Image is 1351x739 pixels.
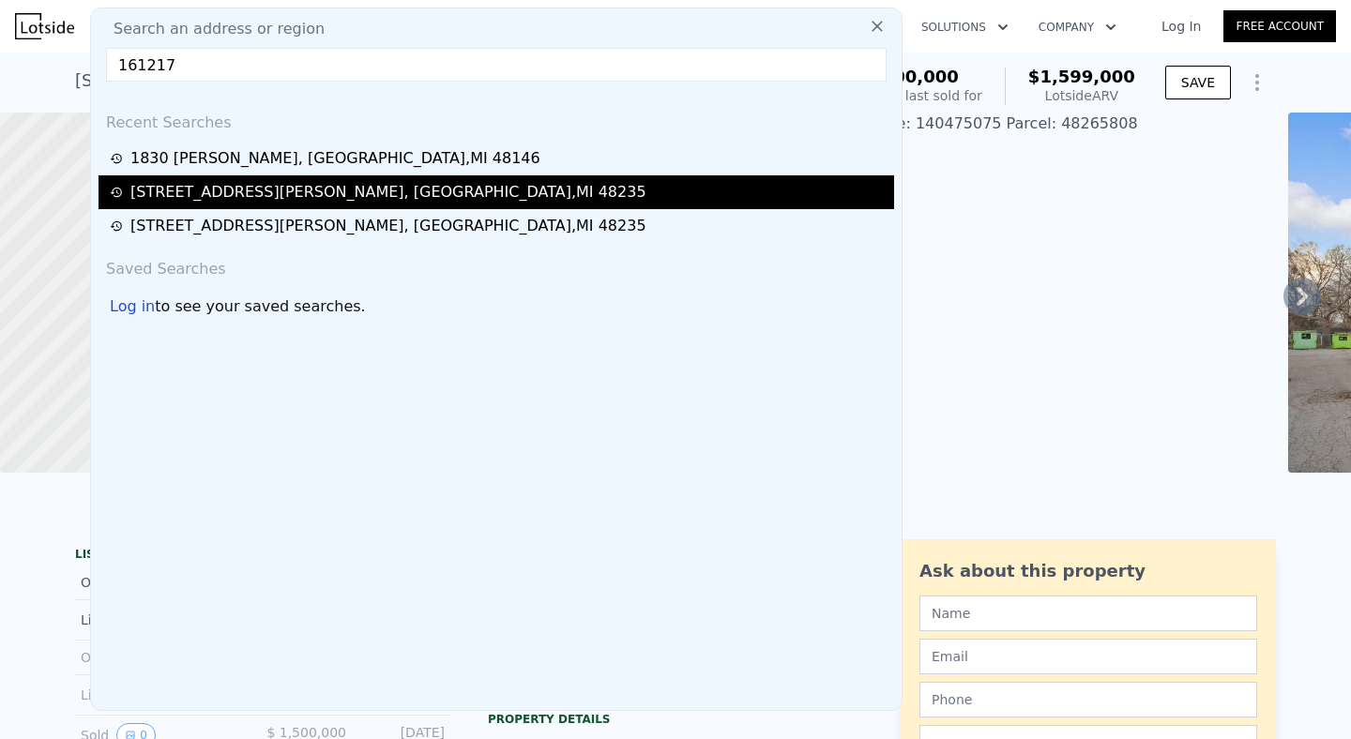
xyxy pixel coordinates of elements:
[919,558,1257,584] div: Ask about this property
[81,648,248,667] div: Off Market
[1238,64,1276,101] button: Show Options
[110,215,888,237] a: [STREET_ADDRESS][PERSON_NAME], [GEOGRAPHIC_DATA],MI 48235
[919,596,1257,631] input: Name
[130,181,646,204] div: [STREET_ADDRESS][PERSON_NAME] , [GEOGRAPHIC_DATA] , MI 48235
[15,13,74,39] img: Lotside
[99,97,894,142] div: Recent Searches
[852,67,959,86] span: $1,500,000
[1028,67,1135,86] span: $1,599,000
[1165,66,1231,99] button: SAVE
[75,68,660,94] div: [STREET_ADDRESS][PERSON_NAME] , [GEOGRAPHIC_DATA] , MI 48235
[906,10,1024,44] button: Solutions
[130,215,646,237] div: [STREET_ADDRESS][PERSON_NAME] , [GEOGRAPHIC_DATA] , MI 48235
[919,682,1257,717] input: Phone
[81,573,248,592] div: Off Market
[155,295,365,318] span: to see your saved searches.
[1223,10,1336,42] a: Free Account
[99,243,894,288] div: Saved Searches
[1028,86,1135,105] div: Lotside ARV
[81,608,248,632] div: Listed
[828,86,982,105] div: Off Market, last sold for
[75,547,450,566] div: LISTING & SALE HISTORY
[858,113,1273,473] img: Sale: 140475075 Parcel: 48265808
[919,639,1257,674] input: Email
[1024,10,1131,44] button: Company
[488,712,863,727] div: Property details
[110,147,888,170] a: 1830 [PERSON_NAME], [GEOGRAPHIC_DATA],MI 48146
[106,48,887,82] input: Enter an address, city, region, neighborhood or zip code
[130,147,540,170] div: 1830 [PERSON_NAME] , [GEOGRAPHIC_DATA] , MI 48146
[110,295,155,318] div: Log in
[81,683,248,707] div: Listed
[110,181,888,204] a: [STREET_ADDRESS][PERSON_NAME], [GEOGRAPHIC_DATA],MI 48235
[99,18,325,40] span: Search an address or region
[1139,17,1223,36] a: Log In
